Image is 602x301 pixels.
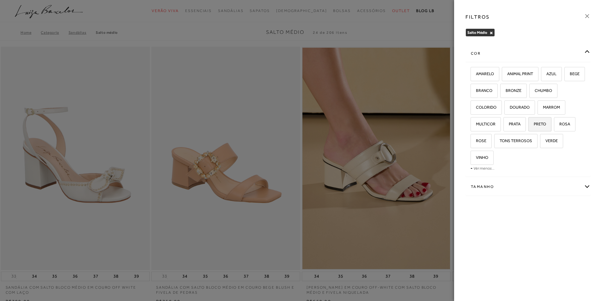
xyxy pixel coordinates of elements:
[527,122,534,128] input: PRETO
[502,71,533,76] span: ANIMAL PRINT
[471,88,492,93] span: BRANCO
[555,122,570,126] span: ROSA
[470,88,476,95] input: BRANCO
[528,88,535,95] input: CHUMBO
[538,105,560,110] span: MARROM
[553,122,559,128] input: ROSA
[495,138,532,143] span: TONS TERROSOS
[501,72,507,78] input: ANIMAL PRINT
[471,71,494,76] span: AMARELO
[466,178,590,195] div: Tamanho
[540,72,546,78] input: AZUL
[539,139,545,145] input: VERDE
[470,122,476,128] input: MULTICOR
[501,88,521,93] span: BRONZE
[505,105,530,110] span: DOURADO
[471,138,486,143] span: ROSE
[473,166,495,171] a: Ver menos...
[503,105,510,111] input: DOURADO
[465,13,490,21] h3: FILTROS
[563,72,570,78] input: BEGE
[537,105,543,111] input: MARROM
[542,71,556,76] span: AZUL
[471,155,488,160] span: VINHO
[529,122,546,126] span: PRETO
[471,105,496,110] span: COLORIDO
[470,105,476,111] input: COLORIDO
[502,122,509,128] input: PRATA
[541,138,558,143] span: VERDE
[499,88,506,95] input: BRONZE
[504,122,520,126] span: PRATA
[490,31,493,35] button: Salto Médio Close
[493,139,500,145] input: TONS TERROSOS
[530,88,552,93] span: CHUMBO
[565,71,580,76] span: BEGE
[471,122,496,126] span: MULTICOR
[470,139,476,145] input: ROSE
[467,30,487,35] span: Salto Médio
[470,155,476,162] input: VINHO
[470,72,476,78] input: AMARELO
[466,45,590,62] div: cor
[471,166,472,171] span: -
